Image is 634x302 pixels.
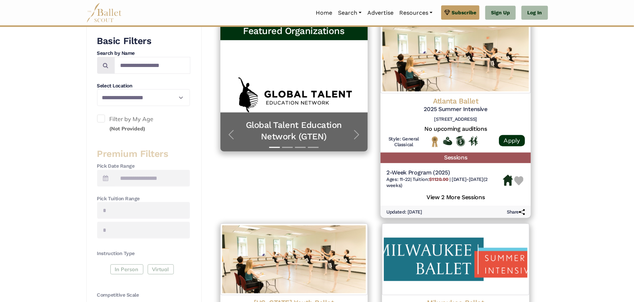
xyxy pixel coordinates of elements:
h6: Share [507,209,525,215]
small: (Not Provided) [110,125,146,132]
span: Ages: 11-22 [386,177,410,182]
a: Subscribe [441,5,480,20]
h6: | | [386,177,503,189]
input: Search by names... [114,57,190,74]
img: In Person [468,136,478,146]
button: Slide 3 [295,143,306,152]
img: Housing Available [503,175,513,186]
a: Advertise [364,5,396,20]
span: Subscribe [452,9,476,16]
h5: 2-Week Program (2025) [386,169,503,177]
img: Heart [514,176,523,186]
span: [DATE]-[DATE] (2 weeks) [386,177,488,188]
button: Slide 2 [282,143,293,152]
h6: Style: General Classical [386,136,421,148]
h5: Sessions [380,153,530,163]
img: Logo [380,20,530,94]
h6: Updated: [DATE] [386,209,422,215]
span: Tuition: [413,177,449,182]
img: gem.svg [444,9,450,16]
a: Search [335,5,364,20]
h4: Pick Tuition Range [97,195,190,202]
a: Log In [521,6,548,20]
button: Slide 4 [308,143,319,152]
h4: Atlanta Ballet [386,96,525,106]
h5: No upcoming auditions [386,125,525,133]
img: National [430,136,439,147]
img: Logo [220,224,368,295]
h3: Basic Filters [97,35,190,47]
a: Sign Up [485,6,516,20]
button: Slide 1 [269,143,280,152]
h4: Select Location [97,82,190,90]
h4: Instruction Type [97,250,190,257]
a: Apply [499,135,525,146]
a: Resources [396,5,435,20]
h6: [STREET_ADDRESS] [386,116,525,123]
h5: View 2 More Sessions [386,192,525,201]
h3: Featured Organizations [226,25,362,37]
h4: Search by Name [97,50,190,57]
h3: Premium Filters [97,148,190,160]
img: Offers Financial Aid [443,137,452,145]
a: Home [313,5,335,20]
h5: 2025 Summer Intensive [386,106,525,113]
label: Filter by My Age [97,115,190,133]
a: Global Talent Education Network (GTEN) [228,120,361,142]
h4: Competitive Scale [97,292,190,299]
h4: Pick Date Range [97,163,190,170]
b: $1120.00 [429,177,448,182]
img: Logo [382,224,529,295]
img: Offers Scholarship [456,136,465,146]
